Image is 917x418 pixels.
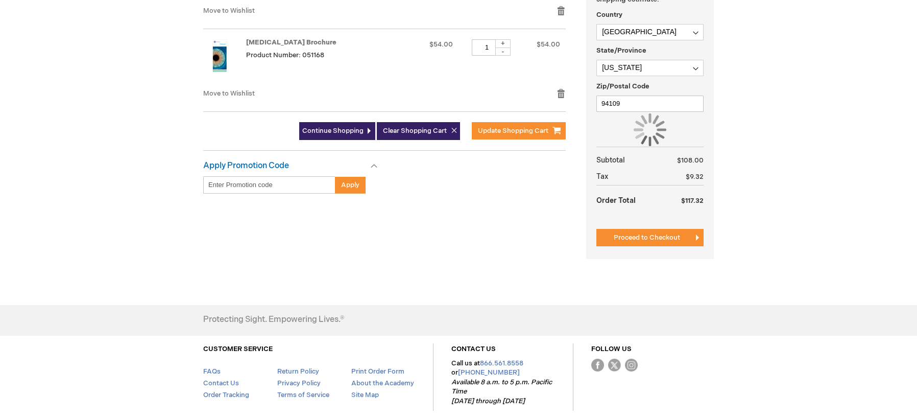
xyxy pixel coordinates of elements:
[451,345,496,353] a: CONTACT US
[681,197,704,205] span: $117.32
[203,367,221,376] a: FAQs
[472,39,502,56] input: Qty
[203,39,246,78] a: Amblyopia Brochure
[351,379,414,387] a: About the Academy
[429,40,453,49] span: $54.00
[596,229,704,246] button: Proceed to Checkout
[596,169,657,185] th: Tax
[351,391,379,399] a: Site Map
[480,359,523,367] a: 866.561.8558
[277,379,321,387] a: Privacy Policy
[596,152,657,169] th: Subtotal
[537,40,560,49] span: $54.00
[302,127,364,135] span: Continue Shopping
[377,122,460,140] button: Clear Shopping Cart
[451,378,552,405] em: Available 8 a.m. to 5 p.m. Pacific Time [DATE] through [DATE]
[246,51,324,59] span: Product Number: 051168
[472,122,566,140] button: Update Shopping Cart
[596,82,649,90] span: Zip/Postal Code
[677,156,704,165] span: $108.00
[203,7,255,15] a: Move to Wishlist
[299,122,375,140] a: Continue Shopping
[596,11,622,19] span: Country
[341,181,359,189] span: Apply
[608,359,621,371] img: Twitter
[596,47,646,55] span: State/Province
[591,345,632,353] a: FOLLOW US
[203,391,249,399] a: Order Tracking
[383,127,447,135] span: Clear Shopping Cart
[277,367,319,376] a: Return Policy
[246,38,336,47] a: [MEDICAL_DATA] Brochure
[625,359,638,371] img: instagram
[495,48,511,56] div: -
[686,173,704,181] span: $9.32
[458,368,520,377] a: [PHONE_NUMBER]
[203,89,255,98] a: Move to Wishlist
[351,367,404,376] a: Print Order Form
[203,379,239,387] a: Contact Us
[614,234,680,242] span: Proceed to Checkout
[203,161,289,171] strong: Apply Promotion Code
[335,176,366,194] button: Apply
[203,39,236,72] img: Amblyopia Brochure
[495,39,511,48] div: +
[478,127,548,135] span: Update Shopping Cart
[203,345,273,353] a: CUSTOMER SERVICE
[203,176,335,194] input: Enter Promotion code
[203,315,344,324] h4: Protecting Sight. Empowering Lives.®
[634,113,666,146] img: Loading...
[591,359,604,371] img: Facebook
[277,391,329,399] a: Terms of Service
[451,359,555,406] p: Call us at or
[596,191,636,209] strong: Order Total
